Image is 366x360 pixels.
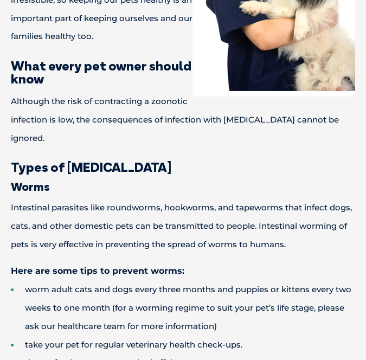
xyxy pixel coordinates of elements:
li: worm adult cats and dogs every three months and puppies or kittens every two weeks to one month (... [11,280,355,335]
li: take your pet for regular veterinary health check-ups. [11,336,355,354]
h2: Types of [MEDICAL_DATA] [11,160,355,173]
p: Intestinal parasites like roundworms, hookworms, and tapeworms that infect dogs, cats, and other ... [11,198,355,253]
h4: Here are some tips to prevent worms: [11,267,355,275]
h3: Worms [11,181,355,192]
h2: What every pet owner should know [11,59,355,85]
p: Although the risk of contracting a zoonotic infection is low, the consequences of infection with ... [11,92,355,147]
